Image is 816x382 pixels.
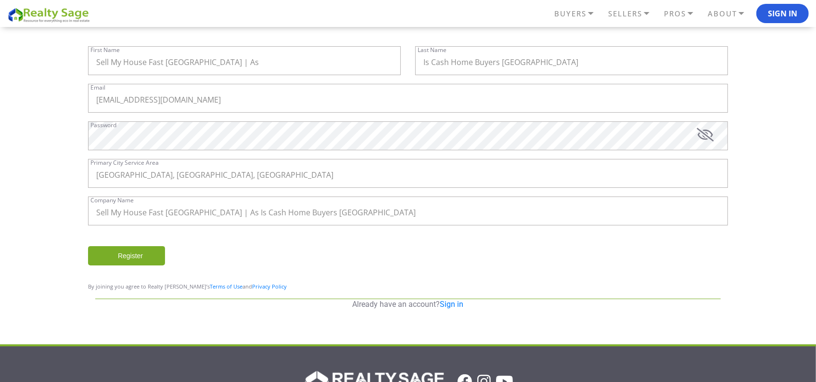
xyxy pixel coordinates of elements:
[552,5,606,22] a: BUYERS
[252,283,287,290] a: Privacy Policy
[90,47,120,53] label: First Name
[210,283,242,290] a: Terms of Use
[440,300,464,309] a: Sign in
[705,5,756,22] a: ABOUT
[606,5,662,22] a: SELLERS
[90,198,134,203] label: Company Name
[90,85,105,91] label: Email
[7,6,94,23] img: REALTY SAGE
[88,246,165,265] input: Register
[662,5,705,22] a: PROS
[90,160,159,166] label: Primary City Service Area
[756,4,809,23] button: Sign In
[418,47,446,53] label: Last Name
[90,122,116,128] label: Password
[88,283,287,290] span: By joining you agree to Realty [PERSON_NAME]’s and
[95,299,721,310] p: Already have an account?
